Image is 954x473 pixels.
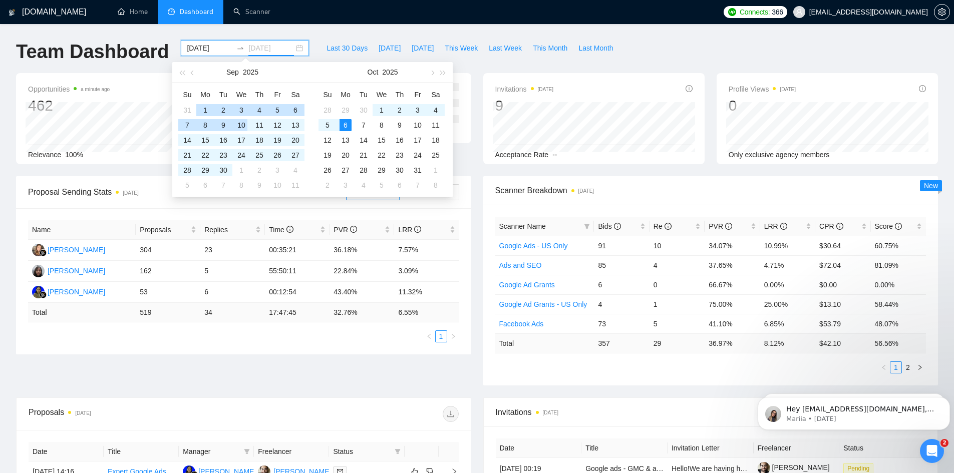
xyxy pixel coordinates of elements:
div: 17 [412,134,424,146]
button: This Month [527,40,573,56]
td: 2025-10-06 [337,118,355,133]
div: 20 [340,149,352,161]
span: dashboard [168,8,175,15]
div: 1 [376,104,388,116]
th: Fr [409,87,427,103]
td: 2025-10-28 [355,163,373,178]
td: 2025-09-12 [268,118,286,133]
div: 30 [217,164,229,176]
td: 2025-10-10 [268,178,286,193]
div: 10 [412,119,424,131]
a: NK[PERSON_NAME] [32,245,105,253]
li: 2 [902,361,914,373]
td: 2025-10-09 [391,118,409,133]
td: 2025-10-12 [319,133,337,148]
td: 2025-09-14 [178,133,196,148]
span: This Week [445,43,478,54]
th: Su [178,87,196,103]
div: 6 [340,119,352,131]
div: 18 [430,134,442,146]
td: 2025-09-22 [196,148,214,163]
button: Last 30 Days [321,40,373,56]
td: 2025-10-01 [232,163,250,178]
div: 4 [253,104,265,116]
span: New [924,182,938,190]
li: 1 [435,330,447,342]
div: 15 [199,134,211,146]
div: 28 [181,164,193,176]
span: setting [934,8,949,16]
div: 4 [430,104,442,116]
th: Th [391,87,409,103]
div: 31 [412,164,424,176]
div: 11 [430,119,442,131]
div: 7 [412,179,424,191]
h1: Team Dashboard [16,40,169,64]
span: info-circle [686,85,693,92]
td: 2025-09-28 [319,103,337,118]
a: SM[PERSON_NAME] [32,266,105,274]
td: 2025-10-10 [409,118,427,133]
td: 2025-09-23 [214,148,232,163]
div: 30 [358,104,370,116]
div: 9 [495,96,554,115]
a: Google Ad Grants [499,281,555,289]
div: 24 [235,149,247,161]
img: logo [9,5,16,21]
div: 12 [322,134,334,146]
th: Su [319,87,337,103]
img: Profile image for Mariia [12,30,28,46]
div: 2 [253,164,265,176]
td: 2025-09-29 [196,163,214,178]
td: 2025-10-13 [337,133,355,148]
a: setting [934,8,950,16]
input: Start date [187,43,232,54]
span: info-circle [919,85,926,92]
iframe: Intercom live chat [920,439,944,463]
a: Google ads - GMC & ad suspension issues (big issue that needs a resolution asap) [585,464,844,472]
div: 25 [253,149,265,161]
span: user [796,9,803,16]
a: Pending [843,464,877,472]
td: 2025-11-05 [373,178,391,193]
td: 2025-10-11 [286,178,304,193]
div: [PERSON_NAME] [48,286,105,297]
td: 2025-10-14 [355,133,373,148]
span: Acceptance Rate [495,151,549,159]
div: 29 [340,104,352,116]
div: 8 [430,179,442,191]
span: filter [395,448,401,454]
div: 11 [253,119,265,131]
span: [DATE] [379,43,401,54]
th: Name [28,220,136,240]
span: [DATE] [412,43,434,54]
td: 2025-10-06 [196,178,214,193]
div: 24 [412,149,424,161]
td: 2025-10-02 [391,103,409,118]
td: 2025-10-24 [409,148,427,163]
td: 2025-09-01 [196,103,214,118]
td: 2025-10-18 [427,133,445,148]
td: 2025-10-08 [373,118,391,133]
div: 14 [358,134,370,146]
td: 2025-10-30 [391,163,409,178]
td: 2025-10-29 [373,163,391,178]
div: 5 [376,179,388,191]
p: Message from Mariia, sent 4d ago [33,39,184,48]
td: 2025-09-18 [250,133,268,148]
td: 2025-10-23 [391,148,409,163]
div: [PERSON_NAME] [48,244,105,255]
div: 30 [394,164,406,176]
td: 2025-10-05 [319,118,337,133]
td: 2025-11-02 [319,178,337,193]
button: This Week [439,40,483,56]
span: Scanner Breakdown [495,184,926,197]
span: Hey [EMAIL_ADDRESS][DOMAIN_NAME], Looks like your Upwork agency Better Bid Strategy ran out of co... [33,29,182,137]
div: 2 [217,104,229,116]
button: [DATE] [406,40,439,56]
div: 27 [340,164,352,176]
a: 2 [902,362,913,373]
div: 6 [394,179,406,191]
td: 2025-10-15 [373,133,391,148]
div: 20 [289,134,301,146]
